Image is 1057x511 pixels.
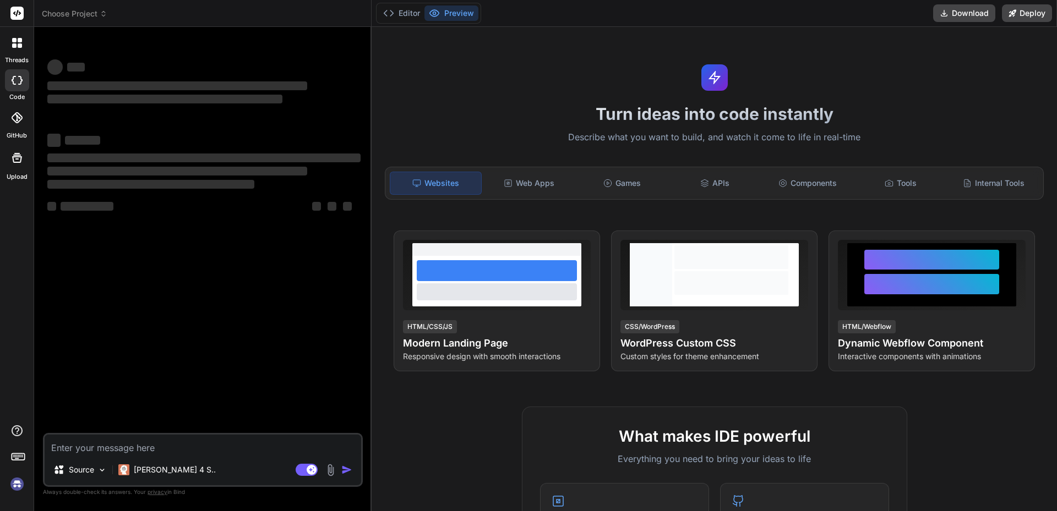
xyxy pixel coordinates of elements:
[838,320,896,333] div: HTML/Webflow
[148,488,167,495] span: privacy
[762,172,853,195] div: Components
[61,202,113,211] span: ‌
[5,56,29,65] label: threads
[540,452,889,465] p: Everything you need to bring your ideas to life
[9,92,25,102] label: code
[118,464,129,475] img: Claude 4 Sonnet
[1002,4,1052,22] button: Deploy
[43,487,363,497] p: Always double-check its answers. Your in Bind
[403,351,591,362] p: Responsive design with smooth interactions
[838,351,1026,362] p: Interactive components with animations
[47,59,63,75] span: ‌
[403,336,591,351] h4: Modern Landing Page
[42,8,107,19] span: Choose Project
[620,351,808,362] p: Custom styles for theme enhancement
[933,4,995,22] button: Download
[379,6,424,21] button: Editor
[134,464,216,475] p: [PERSON_NAME] 4 S..
[47,167,307,175] span: ‌
[341,464,352,475] img: icon
[7,131,27,140] label: GitHub
[47,153,361,162] span: ‌
[856,172,946,195] div: Tools
[403,320,457,333] div: HTML/CSS/JS
[577,172,668,195] div: Games
[97,465,107,475] img: Pick Models
[343,202,352,211] span: ‌
[838,336,1026,351] h4: Dynamic Webflow Component
[67,63,85,72] span: ‌
[312,202,321,211] span: ‌
[424,6,478,21] button: Preview
[69,464,94,475] p: Source
[669,172,760,195] div: APIs
[328,202,336,211] span: ‌
[378,130,1050,145] p: Describe what you want to build, and watch it come to life in real-time
[8,475,26,493] img: signin
[65,136,100,145] span: ‌
[620,336,808,351] h4: WordPress Custom CSS
[324,464,337,476] img: attachment
[620,320,679,333] div: CSS/WordPress
[540,425,889,448] h2: What makes IDE powerful
[47,81,307,90] span: ‌
[47,202,56,211] span: ‌
[390,172,482,195] div: Websites
[47,180,254,189] span: ‌
[47,95,282,103] span: ‌
[484,172,575,195] div: Web Apps
[7,172,28,182] label: Upload
[948,172,1039,195] div: Internal Tools
[47,134,61,147] span: ‌
[378,104,1050,124] h1: Turn ideas into code instantly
